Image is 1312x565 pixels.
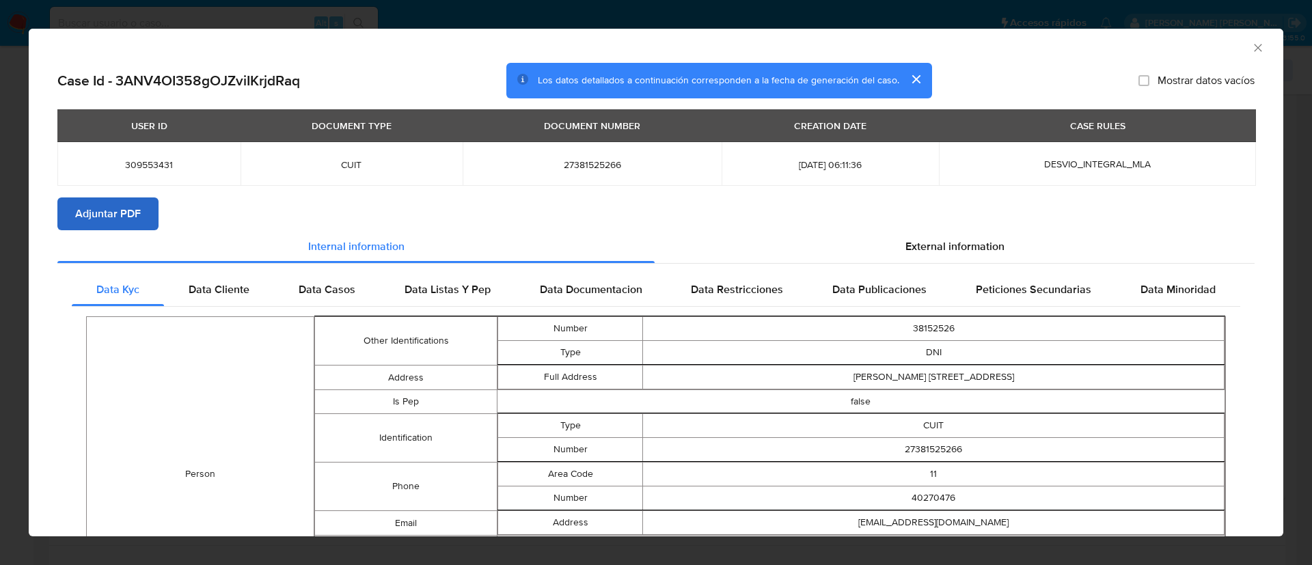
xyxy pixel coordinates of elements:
span: Data Casos [299,281,355,297]
span: 27381525266 [479,158,705,170]
td: Gender [315,535,497,559]
span: External information [905,238,1004,254]
td: Address [497,510,643,534]
div: USER ID [123,113,176,137]
td: Other Identifications [315,316,497,365]
h2: Case Id - 3ANV4OI358gOJZviIKrjdRaq [57,71,300,89]
td: Address [315,365,497,389]
td: Phone [315,462,497,510]
td: [PERSON_NAME] [STREET_ADDRESS] [643,365,1225,389]
span: Peticiones Secundarias [976,281,1091,297]
td: 27381525266 [643,437,1225,461]
td: Type [497,413,643,437]
td: Is Pep [315,389,497,413]
td: DNI [643,340,1225,364]
td: [EMAIL_ADDRESS][DOMAIN_NAME] [643,510,1225,534]
span: Mostrar datos vacíos [1158,73,1255,87]
td: Identification [315,413,497,462]
span: DESVIO_INTEGRAL_MLA [1044,156,1151,170]
td: Number [497,316,643,340]
td: 40270476 [643,486,1225,510]
td: Email [315,510,497,535]
div: Detailed internal info [72,273,1240,306]
span: Data Restricciones [691,281,783,297]
span: [DATE] 06:11:36 [738,158,922,170]
td: 11 [643,462,1225,486]
td: Area Code [497,462,643,486]
td: F [497,535,1225,559]
td: CUIT [643,413,1225,437]
button: Adjuntar PDF [57,197,159,230]
span: Data Publicaciones [832,281,927,297]
button: cerrar [899,63,932,96]
input: Mostrar datos vacíos [1138,74,1149,85]
td: Number [497,486,643,510]
span: Data Cliente [189,281,249,297]
td: false [497,389,1225,413]
span: CUIT [257,158,446,170]
span: Los datos detallados a continuación corresponden a la fecha de generación del caso. [538,73,899,87]
span: Data Documentacion [540,281,642,297]
span: Internal information [308,238,405,254]
td: Full Address [497,365,643,389]
button: Cerrar ventana [1251,41,1263,53]
span: Data Listas Y Pep [405,281,491,297]
span: Adjuntar PDF [75,199,141,229]
td: Type [497,340,643,364]
div: DOCUMENT TYPE [303,113,400,137]
td: 38152526 [643,316,1225,340]
div: DOCUMENT NUMBER [536,113,648,137]
td: Number [497,437,643,461]
div: Detailed info [57,230,1255,263]
div: CREATION DATE [786,113,875,137]
div: closure-recommendation-modal [29,29,1283,536]
span: Data Kyc [96,281,139,297]
span: Data Minoridad [1140,281,1216,297]
div: CASE RULES [1062,113,1134,137]
span: 309553431 [74,158,224,170]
